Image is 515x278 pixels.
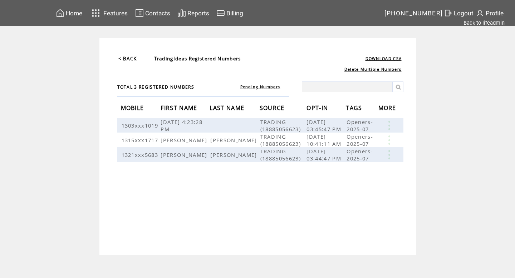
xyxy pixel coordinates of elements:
span: 1315xxx1717 [122,136,160,144]
span: [DATE] 03:44:47 PM [306,148,343,162]
span: 1303xxx1019 [122,122,160,129]
a: FIRST NAME [161,106,199,110]
span: OPT-IN [306,102,330,115]
a: SOURCE [260,106,286,110]
span: Logout [454,10,474,17]
span: MORE [378,102,398,115]
a: Profile [475,8,505,19]
span: TRADING (18885056623) [260,118,303,133]
span: TradingIdeas Registered Numbers [154,55,241,62]
span: LAST NAME [210,102,246,115]
a: LAST NAME [210,106,246,110]
img: exit.svg [444,9,452,18]
span: TAGS [346,102,364,115]
span: Home [66,10,82,17]
a: Pending Numbers [240,84,280,89]
a: OPT-IN [306,106,330,110]
img: features.svg [90,7,102,19]
span: SOURCE [260,102,286,115]
a: TAGS [346,106,364,110]
span: Openers-2025-07 [347,118,373,133]
a: Features [89,6,129,20]
a: Back to lifeadmin [463,20,505,26]
span: Openers-2025-07 [347,133,373,147]
a: DOWNLOAD CSV [366,56,402,61]
span: [DATE] 03:45:47 PM [306,118,343,133]
a: Reports [176,8,210,19]
span: Reports [187,10,209,17]
a: Delete Multiple Numbers [344,67,402,72]
a: < BACK [118,55,137,62]
img: home.svg [56,9,64,18]
span: [PERSON_NAME] [161,136,209,144]
span: Openers-2025-07 [347,148,373,162]
span: Profile [486,10,504,17]
a: Home [55,8,83,19]
img: creidtcard.svg [216,9,225,18]
span: [PERSON_NAME] [161,151,209,158]
span: Contacts [145,10,170,17]
span: TRADING (18885056623) [260,133,303,147]
a: MOBILE [121,106,146,110]
span: Features [103,10,128,17]
span: [PERSON_NAME] [210,151,259,158]
span: [DATE] 4:23:28 PM [161,118,202,133]
span: 1321xxx5683 [122,151,160,158]
span: [PERSON_NAME] [210,136,259,144]
span: TOTAL 3 REGISTERED NUMBERS [117,84,195,90]
span: TRADING (18885056623) [260,148,303,162]
span: [DATE] 10:41:11 AM [306,133,343,147]
span: [PHONE_NUMBER] [384,10,443,17]
img: chart.svg [177,9,186,18]
a: Logout [443,8,475,19]
span: Billing [226,10,243,17]
a: Billing [215,8,244,19]
img: contacts.svg [135,9,144,18]
a: Contacts [134,8,171,19]
span: FIRST NAME [161,102,199,115]
img: profile.svg [476,9,484,18]
span: MOBILE [121,102,146,115]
